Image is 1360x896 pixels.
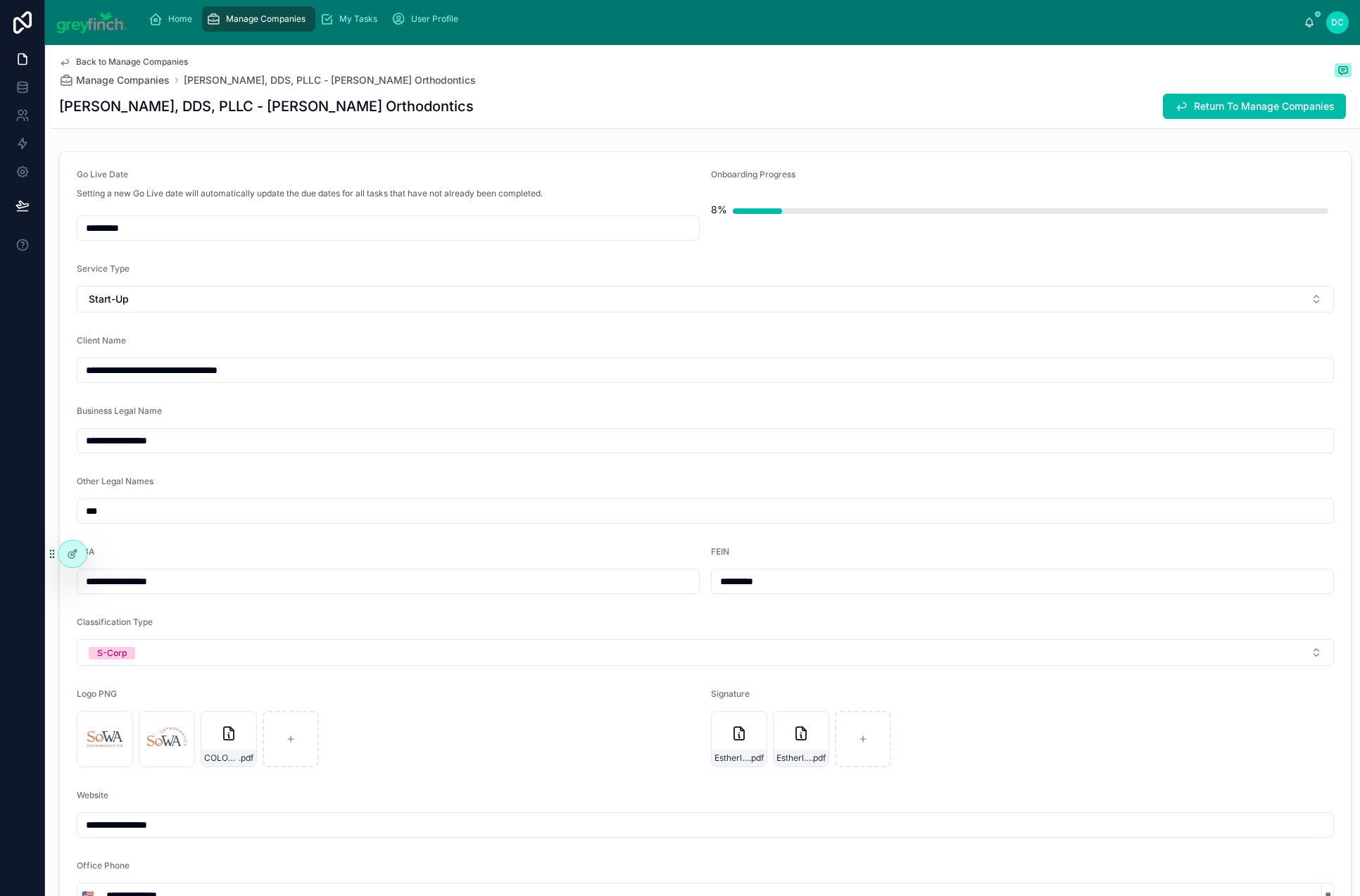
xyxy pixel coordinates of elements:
a: My Tasks [315,6,387,32]
span: Go Live Date [77,169,128,179]
span: Classification Type [77,617,153,627]
a: Back to Manage Companies [59,56,188,68]
div: S-Corp [97,647,127,660]
a: User Profile [387,6,468,32]
button: Select Button [77,639,1334,666]
span: Manage Companies [226,13,306,25]
button: Return To Manage Companies [1163,94,1346,119]
span: Logo PNG [77,688,117,699]
h1: [PERSON_NAME], DDS, PLLC - [PERSON_NAME] Orthodontics [59,96,474,116]
button: Select Button [77,286,1334,313]
a: Manage Companies [202,6,315,32]
span: My Tasks [339,13,377,25]
span: Other Legal Names [77,476,153,486]
span: Manage Companies [76,73,170,87]
div: 8% [711,196,727,224]
span: Return To Manage Companies [1194,99,1335,113]
span: Estherlin-signature [714,752,749,764]
span: DC [1331,17,1344,28]
span: User Profile [411,13,458,25]
span: .pdf [239,752,253,764]
a: Manage Companies [59,73,170,87]
a: Home [144,6,202,32]
span: COLOR-PALETTE [204,752,239,764]
span: .pdf [811,752,826,764]
span: Office Phone [77,860,130,871]
span: Client Name [77,335,126,346]
span: .pdf [749,752,764,764]
span: Onboarding Progress [711,169,795,179]
span: Home [168,13,192,25]
p: Setting a new Go Live date will automatically update the due dates for all tasks that have not al... [77,187,543,200]
span: Start-Up [89,292,129,306]
span: FEIN [711,546,729,557]
a: [PERSON_NAME], DDS, PLLC - [PERSON_NAME] Orthodontics [184,73,476,87]
div: scrollable content [139,4,1304,34]
span: Service Type [77,263,130,274]
span: Back to Manage Companies [76,56,188,68]
span: Signature [711,688,750,699]
span: Website [77,790,108,800]
span: Estherlin-signature [776,752,811,764]
img: App logo [56,11,127,34]
span: Business Legal Name [77,405,162,416]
